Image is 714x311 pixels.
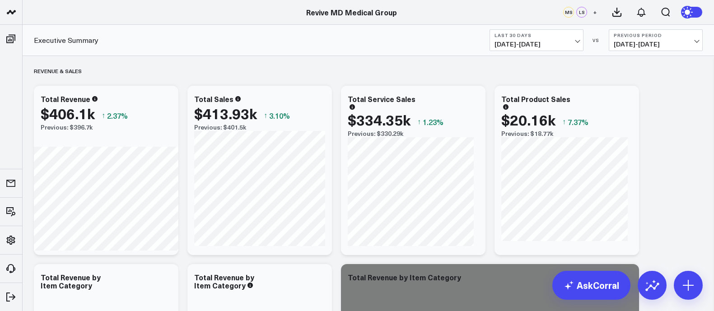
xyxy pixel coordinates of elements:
span: + [593,9,597,15]
div: Total Revenue [41,94,90,104]
span: ↑ [102,110,105,121]
div: Previous: $330.29k [348,130,479,137]
div: Total Revenue by Item Category [348,272,461,282]
button: + [589,7,600,18]
div: Total Sales [194,94,233,104]
div: $413.93k [194,105,257,121]
div: $334.35k [348,111,411,128]
div: Previous: $401.5k [194,124,325,131]
b: Last 30 Days [495,32,579,38]
span: 1.23% [423,117,443,127]
span: [DATE] - [DATE] [495,41,579,48]
button: Last 30 Days[DATE]-[DATE] [490,29,583,51]
div: MS [563,7,574,18]
span: [DATE] - [DATE] [614,41,698,48]
div: Previous: $396.7k [41,124,172,131]
span: 7.37% [568,117,588,127]
div: Total Product Sales [501,94,570,104]
div: VS [588,37,604,43]
div: Previous: $18.77k [501,130,632,137]
div: $20.16k [501,111,555,128]
span: ↑ [264,110,267,121]
button: Previous Period[DATE]-[DATE] [609,29,703,51]
span: 2.37% [107,111,128,121]
a: Executive Summary [34,35,98,45]
div: $406.1k [41,105,95,121]
div: Total Revenue by Item Category [194,272,254,290]
span: ↑ [417,116,421,128]
span: ↑ [562,116,566,128]
span: 3.10% [269,111,290,121]
a: Revive MD Medical Group [306,7,397,17]
a: AskCorral [552,271,630,300]
b: Previous Period [614,32,698,38]
div: Revenue & Sales [34,60,82,81]
div: Total Revenue by Item Category [41,272,101,290]
div: Total Service Sales [348,94,415,104]
div: LS [576,7,587,18]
